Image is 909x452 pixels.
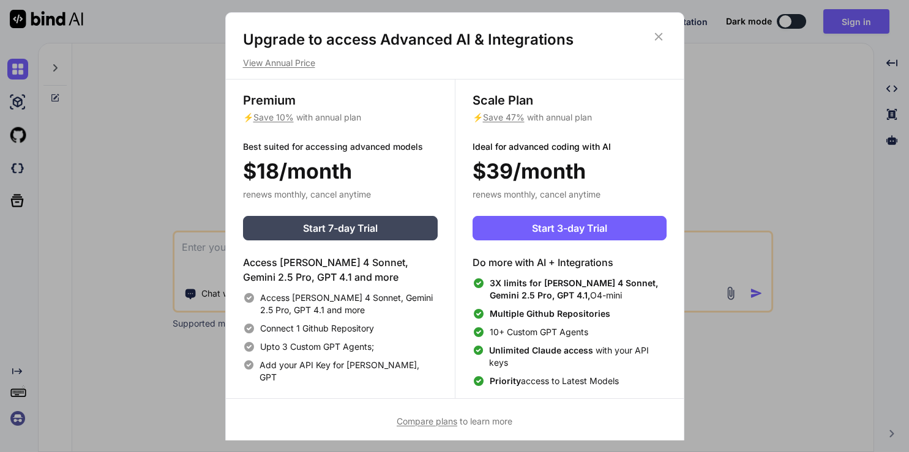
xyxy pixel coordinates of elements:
span: Connect 1 Github Repository [260,322,374,335]
p: Best suited for accessing advanced models [243,141,438,153]
span: Add your API Key for [PERSON_NAME], GPT [260,359,437,383]
span: $18/month [243,155,352,187]
span: Multiple Github Repositories [490,308,610,319]
span: 3X limits for [PERSON_NAME] 4 Sonnet, Gemini 2.5 Pro, GPT 4.1, [490,278,658,300]
span: 10+ Custom GPT Agents [490,326,588,338]
h4: Access [PERSON_NAME] 4 Sonnet, Gemini 2.5 Pro, GPT 4.1 and more [243,255,438,284]
button: Start 3-day Trial [473,216,667,240]
span: $39/month [473,155,586,187]
span: access to Latest Models [490,375,619,387]
span: to learn more [397,416,512,426]
p: ⚡ with annual plan [243,111,438,124]
span: with your API keys [489,344,666,369]
span: renews monthly, cancel anytime [473,189,600,199]
span: Start 7-day Trial [303,221,378,235]
span: renews monthly, cancel anytime [243,189,371,199]
span: Unlimited Claude access [489,345,596,355]
span: Access [PERSON_NAME] 4 Sonnet, Gemini 2.5 Pro, GPT 4.1 and more [260,292,438,316]
h3: Premium [243,92,438,109]
h4: Do more with AI + Integrations [473,255,667,270]
h3: Scale Plan [473,92,667,109]
h1: Upgrade to access Advanced AI & Integrations [243,30,667,50]
button: Start 7-day Trial [243,216,438,240]
span: Save 10% [253,112,294,122]
span: Upto 3 Custom GPT Agents; [260,341,374,353]
p: View Annual Price [243,57,667,69]
span: O4-mini [490,277,667,302]
span: Priority [490,376,521,386]
span: Start 3-day Trial [532,221,607,235]
p: Ideal for advanced coding with AI [473,141,667,153]
span: Compare plans [397,416,457,426]
p: ⚡ with annual plan [473,111,667,124]
span: Save 47% [483,112,525,122]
